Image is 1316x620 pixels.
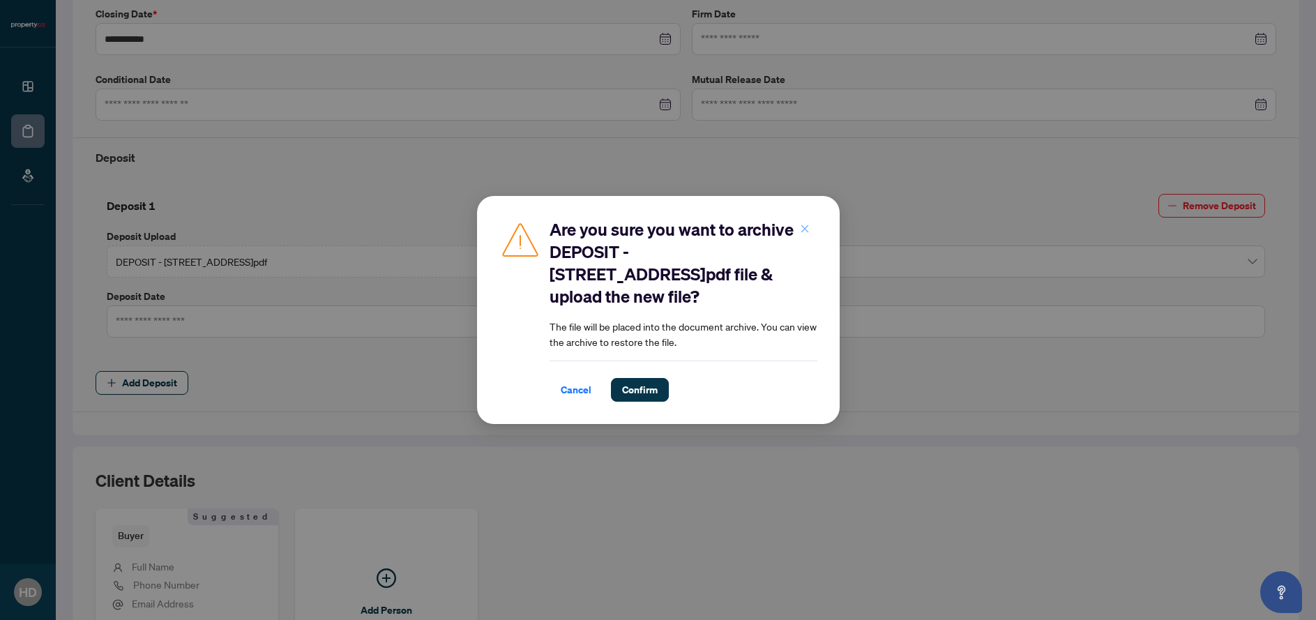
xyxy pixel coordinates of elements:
[622,379,658,401] span: Confirm
[550,378,603,402] button: Cancel
[800,224,810,234] span: close
[1260,571,1302,613] button: Open asap
[499,218,541,260] img: Caution Icon
[550,218,817,308] h2: Are you sure you want to archive DEPOSIT - [STREET_ADDRESS]pdf file & upload the new file?
[550,218,817,402] div: The file will be placed into the document archive. You can view the archive to restore the file.
[561,379,591,401] span: Cancel
[611,378,669,402] button: Confirm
